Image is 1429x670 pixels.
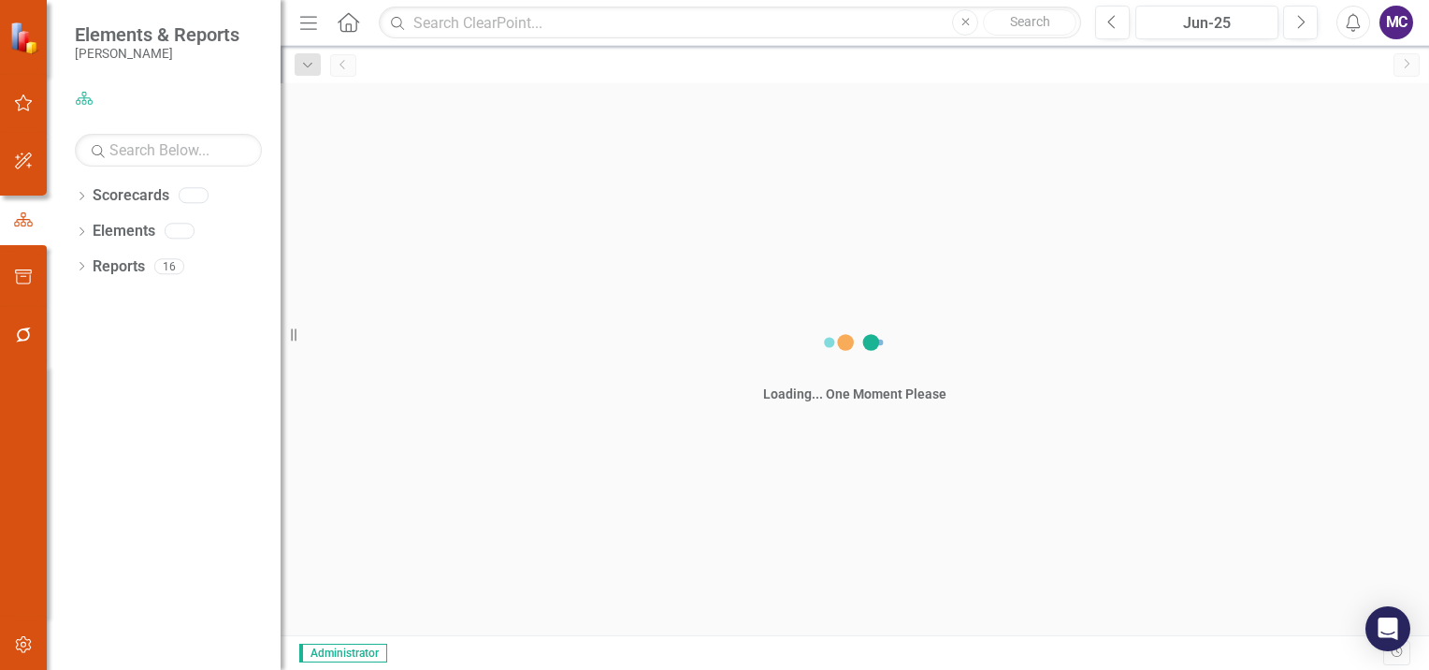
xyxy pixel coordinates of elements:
[1010,14,1050,29] span: Search
[154,258,184,274] div: 16
[299,644,387,663] span: Administrator
[763,385,946,403] div: Loading... One Moment Please
[1135,6,1278,39] button: Jun-25
[983,9,1076,36] button: Search
[379,7,1081,39] input: Search ClearPoint...
[1365,606,1410,651] div: Open Intercom Messenger
[93,221,155,242] a: Elements
[1379,6,1413,39] button: MC
[1142,12,1272,35] div: Jun-25
[9,21,42,53] img: ClearPoint Strategy
[75,134,262,167] input: Search Below...
[93,185,169,207] a: Scorecards
[75,23,239,46] span: Elements & Reports
[93,256,145,278] a: Reports
[75,46,239,61] small: [PERSON_NAME]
